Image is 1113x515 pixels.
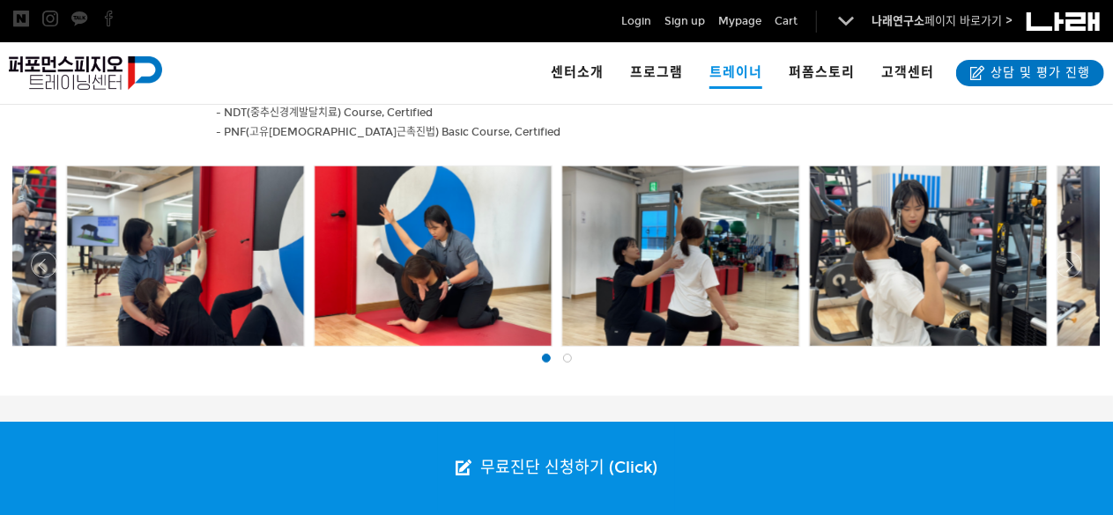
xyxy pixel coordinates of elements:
[551,64,604,80] span: 센터소개
[985,64,1090,82] span: 상담 및 평가 진행
[538,42,617,104] a: 센터소개
[775,12,798,30] a: Cart
[216,107,433,119] span: - NDT(중추신경계발달치료) Course, Certified
[872,14,1013,28] a: 나래연구소페이지 바로가기 >
[622,12,652,30] a: Login
[956,60,1104,86] a: 상담 및 평가 진행
[216,126,560,138] span: - PNF(고유[DEMOGRAPHIC_DATA]근촉진법) Basic Course, Certified
[665,12,706,30] a: Sign up
[872,14,925,28] strong: 나래연구소
[881,64,934,80] span: 고객센터
[775,42,868,104] a: 퍼폼스토리
[789,64,855,80] span: 퍼폼스토리
[696,42,775,104] a: 트레이너
[630,64,683,80] span: 프로그램
[719,12,762,30] a: Mypage
[617,42,696,104] a: 프로그램
[868,42,947,104] a: 고객센터
[438,422,675,515] a: 무료진단 신청하기 (Click)
[709,58,762,89] span: 트레이너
